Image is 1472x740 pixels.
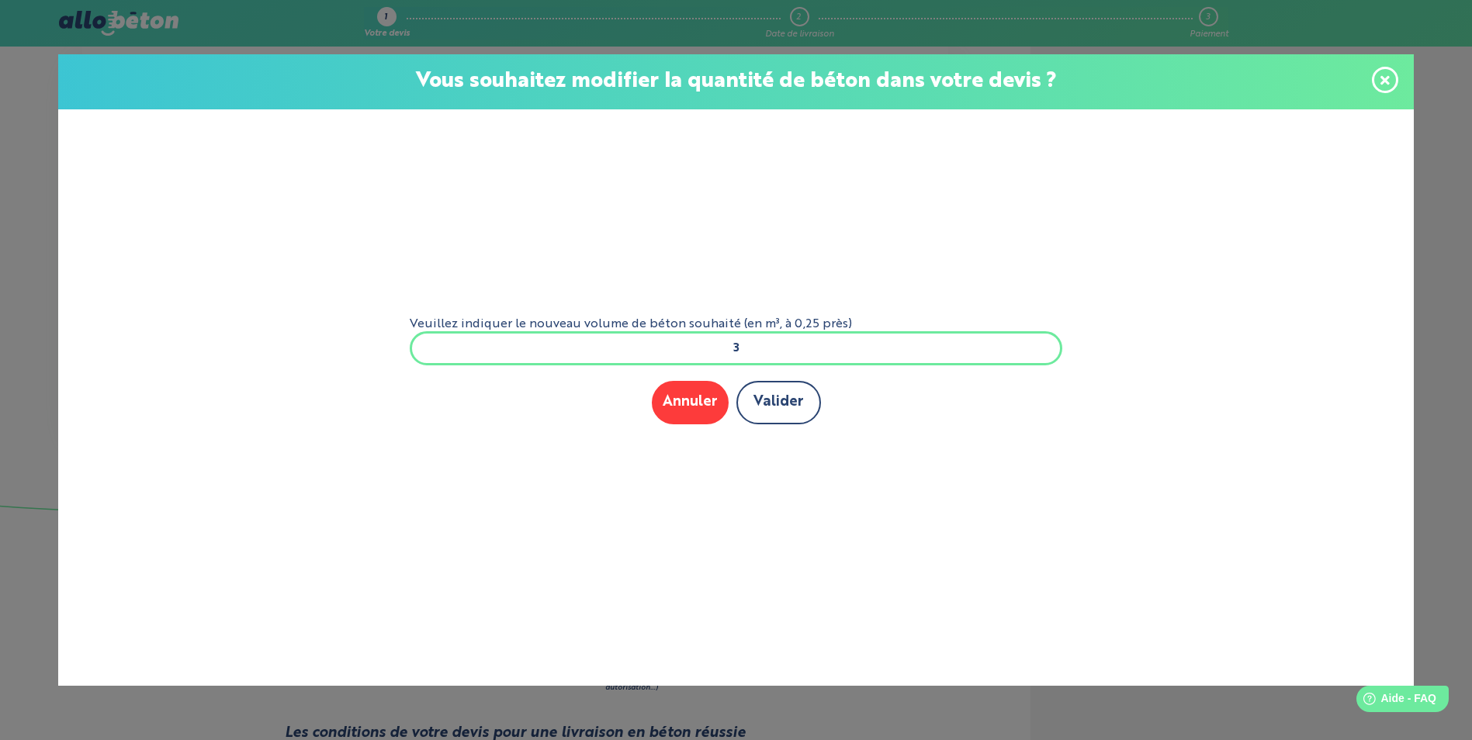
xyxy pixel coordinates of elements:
button: Annuler [652,381,729,424]
iframe: Help widget launcher [1334,679,1455,723]
input: xxx [410,331,1063,365]
button: Valider [736,381,821,424]
label: Veuillez indiquer le nouveau volume de béton souhaité (en m³, à 0,25 près) [410,317,1063,331]
p: Vous souhaitez modifier la quantité de béton dans votre devis ? [74,70,1398,94]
